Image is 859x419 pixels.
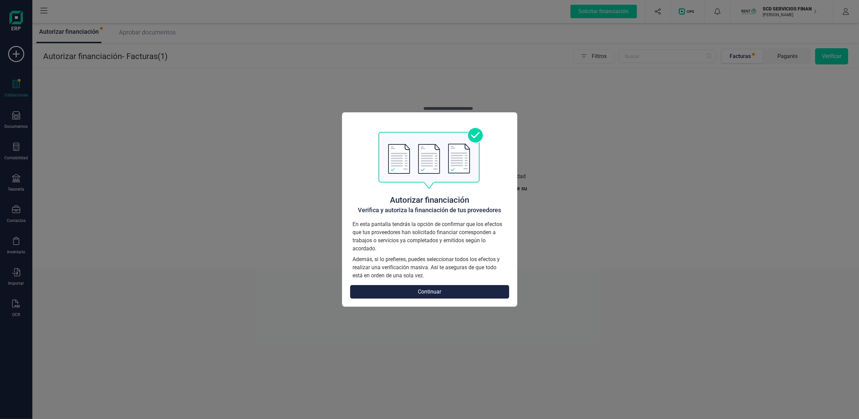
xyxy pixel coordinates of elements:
[358,205,501,215] h2: Verifica y autoriza la financiación de tus proveedores
[390,195,469,205] h1: Autorizar financiación
[374,126,485,189] img: autorizacion logo
[353,220,507,253] p: En esta pantalla tendrás la opción de confirmar que los efectos que tus proveedores han solicitad...
[353,255,507,280] p: Además, si lo prefieres, puedes seleccionar todos los efectos y realizar una verificación masiva....
[350,285,509,299] button: Continuar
